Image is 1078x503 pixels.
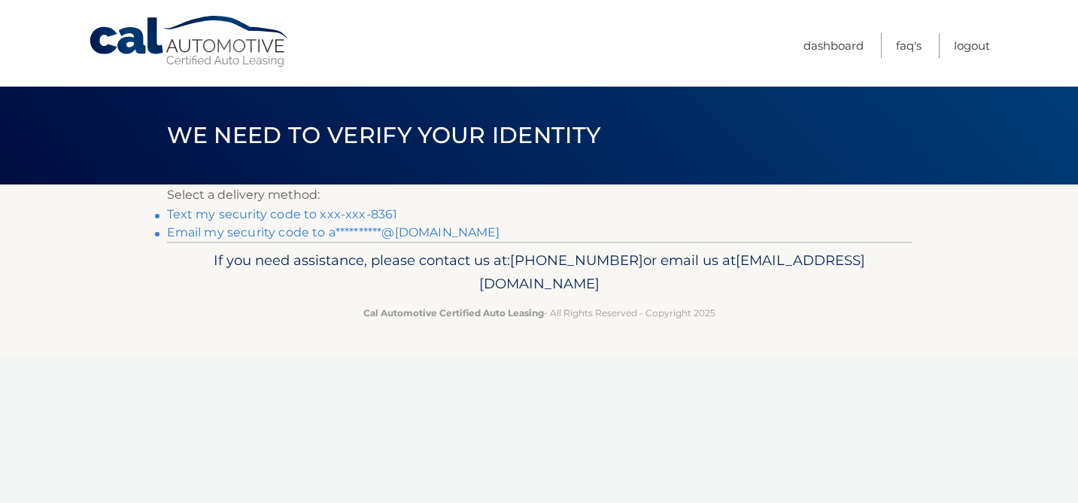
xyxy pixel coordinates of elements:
[88,15,291,69] a: Cal Automotive
[167,121,601,149] span: We need to verify your identity
[177,248,902,297] p: If you need assistance, please contact us at: or email us at
[167,207,398,221] a: Text my security code to xxx-xxx-8361
[363,307,544,319] strong: Cal Automotive Certified Auto Leasing
[177,305,902,321] p: - All Rights Reserved - Copyright 2025
[510,251,643,269] span: [PHONE_NUMBER]
[167,184,912,206] p: Select a delivery method:
[803,33,864,58] a: Dashboard
[896,33,922,58] a: FAQ's
[954,33,990,58] a: Logout
[167,225,500,239] a: Email my security code to a**********@[DOMAIN_NAME]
